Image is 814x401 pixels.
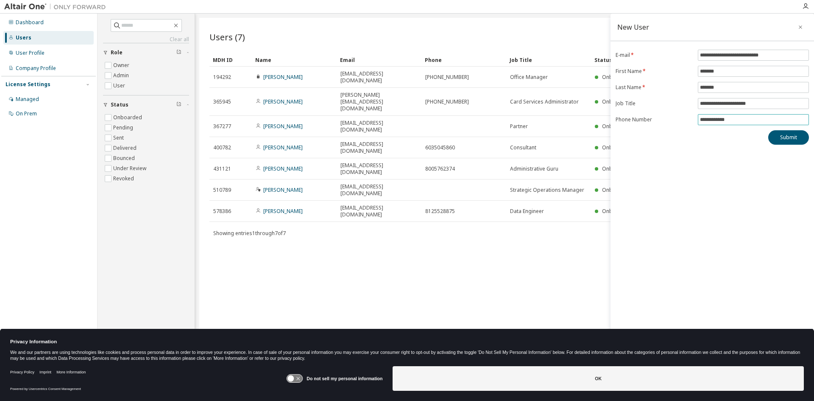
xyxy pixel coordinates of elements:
[16,65,56,72] div: Company Profile
[113,81,127,91] label: User
[263,144,303,151] a: [PERSON_NAME]
[113,163,148,174] label: Under Review
[340,70,418,84] span: [EMAIL_ADDRESS][DOMAIN_NAME]
[340,162,418,176] span: [EMAIL_ADDRESS][DOMAIN_NAME]
[510,53,588,67] div: Job Title
[263,98,303,105] a: [PERSON_NAME]
[213,187,231,193] span: 510789
[340,141,418,154] span: [EMAIL_ADDRESS][DOMAIN_NAME]
[16,19,44,26] div: Dashboard
[103,43,189,62] button: Role
[209,31,245,43] span: Users (7)
[263,123,303,130] a: [PERSON_NAME]
[602,165,631,172] span: Onboarded
[213,123,231,130] span: 367277
[263,73,303,81] a: [PERSON_NAME]
[113,174,136,184] label: Revoked
[510,165,558,172] span: Administrative Guru
[594,53,755,67] div: Status
[16,50,45,56] div: User Profile
[4,3,110,11] img: Altair One
[263,165,303,172] a: [PERSON_NAME]
[340,53,418,67] div: Email
[176,49,181,56] span: Clear filter
[340,120,418,133] span: [EMAIL_ADDRESS][DOMAIN_NAME]
[425,98,469,105] span: [PHONE_NUMBER]
[425,208,455,215] span: 8125528875
[113,153,137,163] label: Bounced
[510,74,548,81] span: Office Manager
[425,74,469,81] span: [PHONE_NUMBER]
[510,123,528,130] span: Partner
[16,96,39,103] div: Managed
[616,68,693,75] label: First Name
[113,112,144,123] label: Onboarded
[213,144,231,151] span: 400782
[176,101,181,108] span: Clear filter
[213,208,231,215] span: 578386
[616,116,693,123] label: Phone Number
[425,165,455,172] span: 8005762374
[510,98,579,105] span: Card Services Administrator
[768,130,809,145] button: Submit
[510,187,584,193] span: Strategic Operations Manager
[113,143,138,153] label: Delivered
[340,183,418,197] span: [EMAIL_ADDRESS][DOMAIN_NAME]
[616,52,693,59] label: E-mail
[340,92,418,112] span: [PERSON_NAME][EMAIL_ADDRESS][DOMAIN_NAME]
[6,81,50,88] div: License Settings
[111,101,128,108] span: Status
[263,186,303,193] a: [PERSON_NAME]
[616,100,693,107] label: Job Title
[602,98,631,105] span: Onboarded
[425,144,455,151] span: 6035045860
[113,60,131,70] label: Owner
[602,123,631,130] span: Onboarded
[617,24,649,31] div: New User
[113,123,135,133] label: Pending
[103,95,189,114] button: Status
[16,110,37,117] div: On Prem
[213,230,286,237] span: Showing entries 1 through 7 of 7
[113,70,131,81] label: Admin
[213,53,248,67] div: MDH ID
[213,165,231,172] span: 431121
[602,186,631,193] span: Onboarded
[616,84,693,91] label: Last Name
[113,133,125,143] label: Sent
[213,98,231,105] span: 365945
[111,49,123,56] span: Role
[255,53,333,67] div: Name
[213,74,231,81] span: 194292
[263,208,303,215] a: [PERSON_NAME]
[425,53,503,67] div: Phone
[103,36,189,43] a: Clear all
[602,208,631,215] span: Onboarded
[340,205,418,218] span: [EMAIL_ADDRESS][DOMAIN_NAME]
[510,208,544,215] span: Data Engineer
[16,34,31,41] div: Users
[602,73,631,81] span: Onboarded
[510,144,536,151] span: Consultant
[602,144,631,151] span: Onboarded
